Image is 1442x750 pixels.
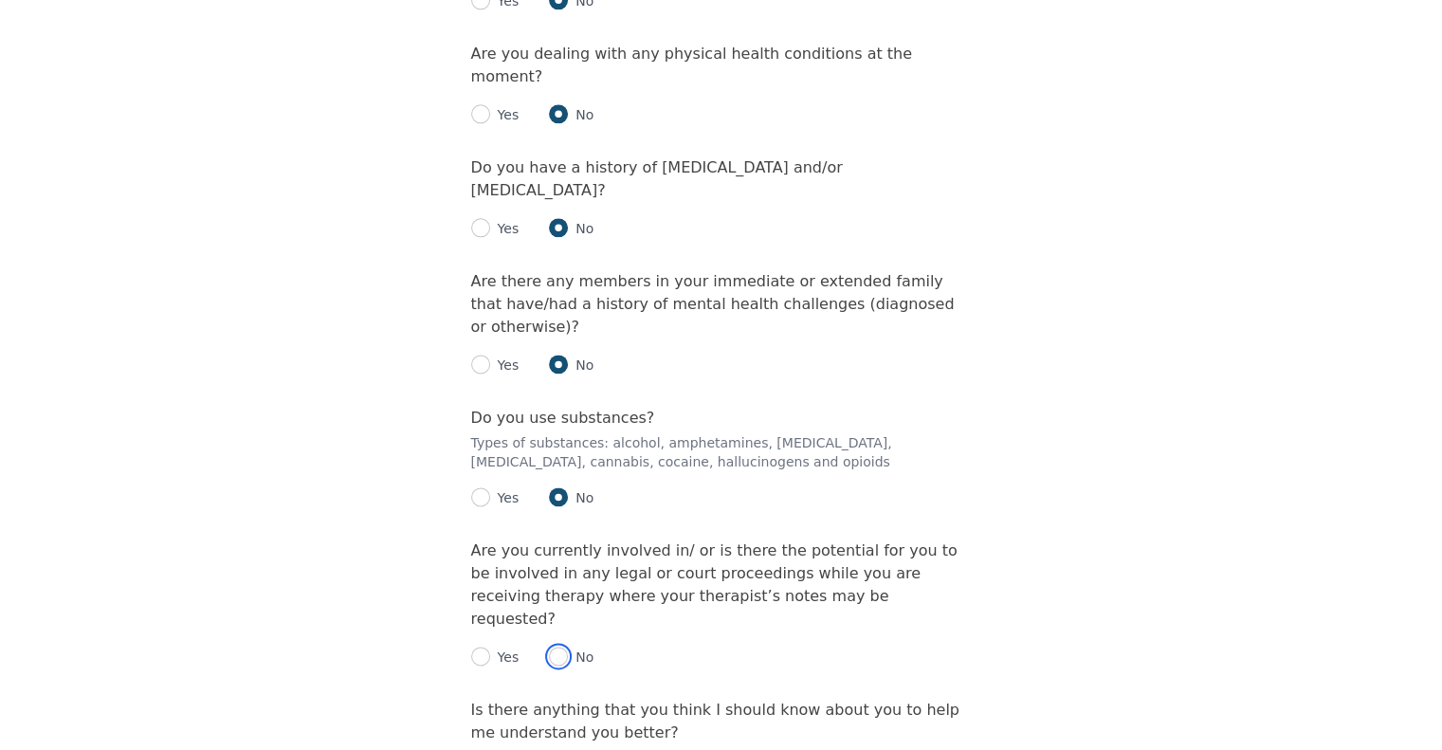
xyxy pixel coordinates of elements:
label: Is there anything that you think I should know about you to help me understand you better? [471,701,959,741]
p: No [568,488,593,507]
p: No [568,356,593,375]
p: Yes [490,648,520,667]
label: Are you dealing with any physical health conditions at the moment? [471,45,912,85]
label: Do you use substances? [471,409,655,427]
p: Yes [490,219,520,238]
label: Are you currently involved in/ or is there the potential for you to be involved in any legal or c... [471,541,958,628]
p: Types of substances: alcohol, amphetamines, [MEDICAL_DATA], [MEDICAL_DATA], cannabis, cocaine, ha... [471,433,972,471]
label: Are there any members in your immediate or extended family that have/had a history of mental heal... [471,272,955,336]
label: Do you have a history of [MEDICAL_DATA] and/or [MEDICAL_DATA]? [471,158,843,199]
p: Yes [490,356,520,375]
p: No [568,648,593,667]
p: No [568,219,593,238]
p: No [568,105,593,124]
p: Yes [490,488,520,507]
p: Yes [490,105,520,124]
